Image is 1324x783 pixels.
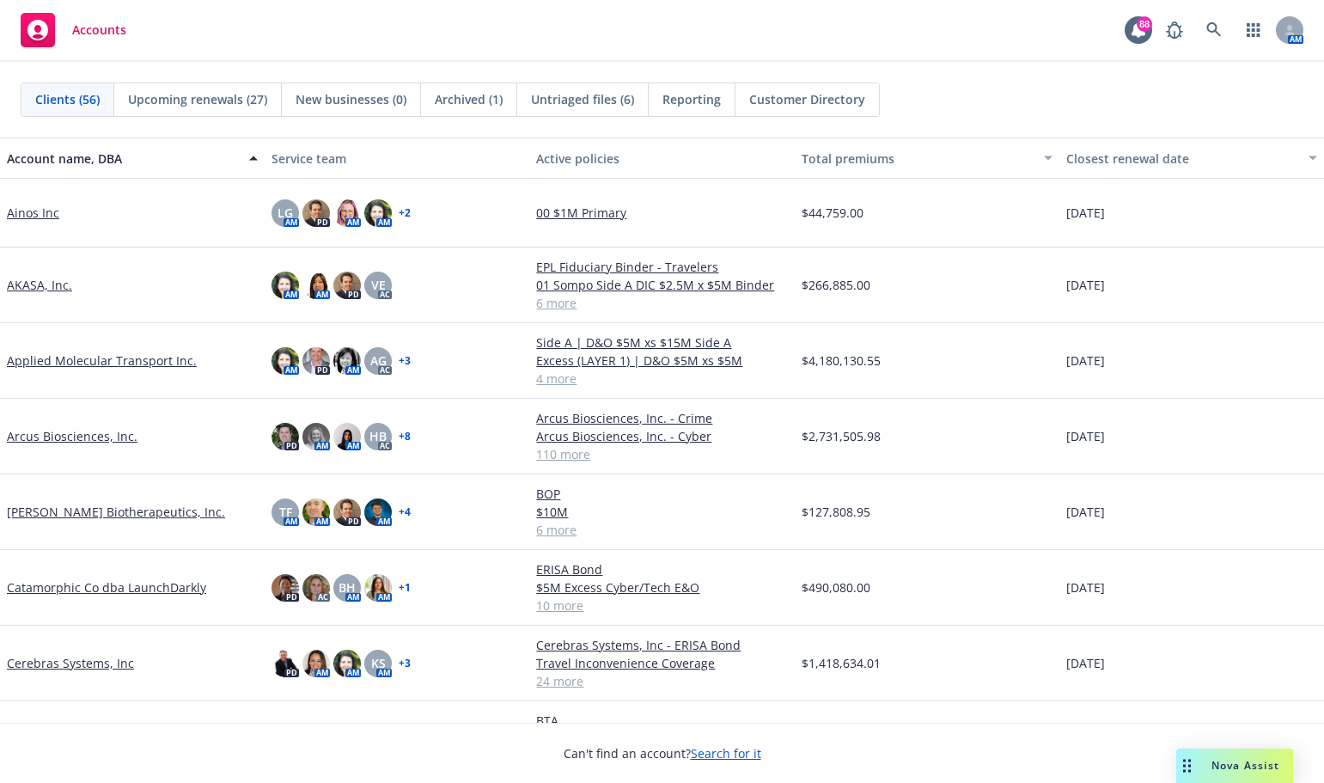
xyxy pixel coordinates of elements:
span: [DATE] [1066,654,1105,672]
span: KS [371,654,386,672]
a: + 8 [399,431,411,442]
span: BH [339,578,356,596]
a: Report a Bug [1157,13,1192,47]
a: 01 Sompo Side A DIC $2.5M x $5M Binder [536,276,787,294]
a: Side A | D&O $5M xs $15M Side A [536,333,787,352]
a: Cerebras Systems, Inc - ERISA Bond [536,636,787,654]
a: [PERSON_NAME] Biotherapeutics, Inc. [7,503,225,521]
img: photo [302,423,330,450]
a: + 1 [399,583,411,593]
span: [DATE] [1066,352,1105,370]
a: Ainos Inc [7,204,59,222]
a: Arcus Biosciences, Inc. - Cyber [536,427,787,445]
a: $5M Excess Cyber/Tech E&O [536,578,787,596]
a: Search [1197,13,1231,47]
span: [DATE] [1066,276,1105,294]
a: Applied Molecular Transport Inc. [7,352,197,370]
a: + 4 [399,507,411,517]
div: Total premiums [802,150,1034,168]
a: Switch app [1236,13,1271,47]
span: $490,080.00 [802,578,870,596]
a: 110 more [536,445,787,463]
a: BOP [536,485,787,503]
div: 88 [1137,16,1152,32]
a: + 2 [399,208,411,218]
img: photo [364,574,392,602]
span: $266,885.00 [802,276,870,294]
button: Total premiums [795,138,1059,179]
a: AKASA, Inc. [7,276,72,294]
div: Closest renewal date [1066,150,1298,168]
a: 4 more [536,370,787,388]
a: $10M [536,503,787,521]
img: photo [333,423,361,450]
img: photo [333,199,361,227]
a: + 3 [399,658,411,669]
a: Cerebras Systems, Inc [7,654,134,672]
span: New businesses (0) [296,90,406,108]
a: 24 more [536,672,787,690]
a: BTA [536,712,787,730]
span: Customer Directory [749,90,865,108]
img: photo [302,272,330,299]
span: Can't find an account? [564,744,761,762]
img: photo [302,650,330,677]
span: [DATE] [1066,503,1105,521]
span: [DATE] [1066,204,1105,222]
img: photo [333,499,361,526]
span: Upcoming renewals (27) [128,90,267,108]
img: photo [333,272,361,299]
span: Nova Assist [1211,758,1279,773]
div: Account name, DBA [7,150,239,168]
span: $1,418,634.01 [802,654,881,672]
a: Catamorphic Co dba LaunchDarkly [7,578,206,596]
span: VE [371,276,386,294]
button: Nova Assist [1176,749,1293,783]
span: Untriaged files (6) [531,90,634,108]
span: Reporting [662,90,721,108]
img: photo [302,499,330,526]
a: ERISA Bond [536,560,787,578]
img: photo [364,499,392,526]
span: $44,759.00 [802,204,863,222]
a: 6 more [536,521,787,539]
span: [DATE] [1066,578,1105,596]
a: EPL Fiduciary Binder - Travelers [536,258,787,276]
button: Service team [265,138,529,179]
span: $4,180,130.55 [802,352,881,370]
a: Search for it [691,745,761,762]
a: 00 $1M Primary [536,204,787,222]
img: photo [272,347,299,375]
a: Accounts [14,6,133,54]
img: photo [272,574,299,602]
a: 6 more [536,294,787,312]
img: photo [302,347,330,375]
span: Archived (1) [435,90,503,108]
span: Accounts [72,23,126,37]
img: photo [302,574,330,602]
a: Arcus Biosciences, Inc. - Crime [536,409,787,427]
img: photo [364,199,392,227]
span: Clients (56) [35,90,100,108]
span: $127,808.95 [802,503,870,521]
a: Excess (LAYER 1) | D&O $5M xs $5M [536,352,787,370]
a: Travel Inconvenience Coverage [536,654,787,672]
img: photo [272,423,299,450]
span: LG [278,204,293,222]
a: + 3 [399,356,411,366]
button: Closest renewal date [1059,138,1324,179]
img: photo [272,272,299,299]
img: photo [302,199,330,227]
div: Service team [272,150,522,168]
a: Arcus Biosciences, Inc. [7,427,137,445]
img: photo [333,650,361,677]
div: Active policies [536,150,787,168]
span: $2,731,505.98 [802,427,881,445]
img: photo [333,347,361,375]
